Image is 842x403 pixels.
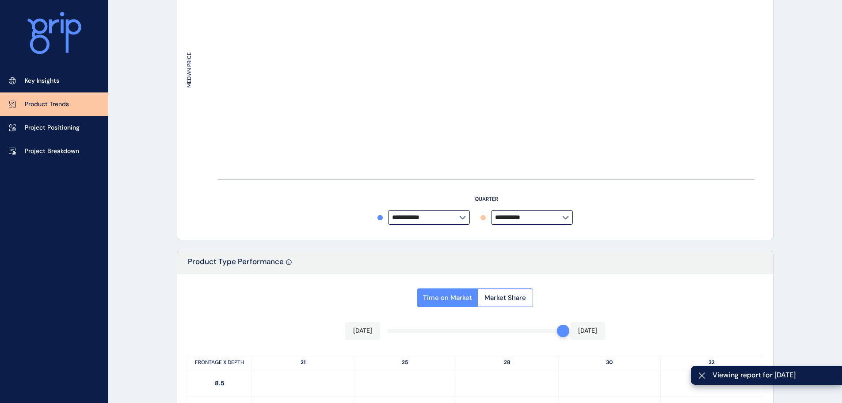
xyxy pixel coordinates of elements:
[712,370,835,380] span: Viewing report for [DATE]
[25,147,79,156] p: Project Breakdown
[188,257,284,273] p: Product Type Performance
[475,196,498,203] text: QUARTER
[186,52,193,88] text: MEDIAN PRICE
[25,100,69,109] p: Product Trends
[25,123,80,132] p: Project Positioning
[25,77,59,85] p: Key Insights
